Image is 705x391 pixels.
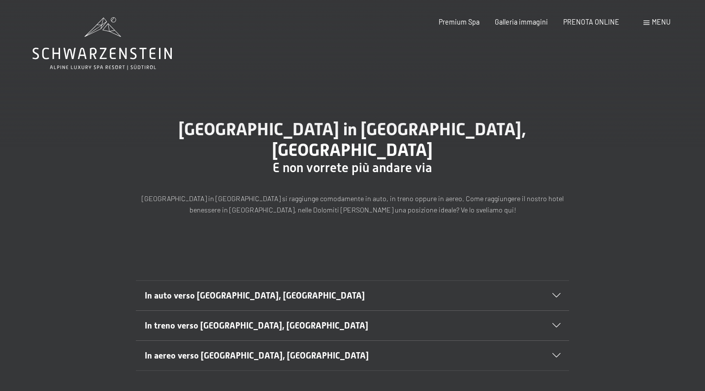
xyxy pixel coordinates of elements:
a: Premium Spa [439,18,480,26]
a: PRENOTA ONLINE [563,18,619,26]
p: [GEOGRAPHIC_DATA] in [GEOGRAPHIC_DATA] si raggiunge comodamente in auto, in treno oppure in aereo... [136,193,569,215]
span: In auto verso [GEOGRAPHIC_DATA], [GEOGRAPHIC_DATA] [145,291,365,301]
a: Galleria immagini [495,18,548,26]
span: Menu [652,18,671,26]
span: In treno verso [GEOGRAPHIC_DATA], [GEOGRAPHIC_DATA] [145,321,368,331]
span: E non vorrete più andare via [273,160,432,175]
span: In aereo verso [GEOGRAPHIC_DATA], [GEOGRAPHIC_DATA] [145,351,369,361]
span: [GEOGRAPHIC_DATA] in [GEOGRAPHIC_DATA], [GEOGRAPHIC_DATA] [179,119,526,160]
